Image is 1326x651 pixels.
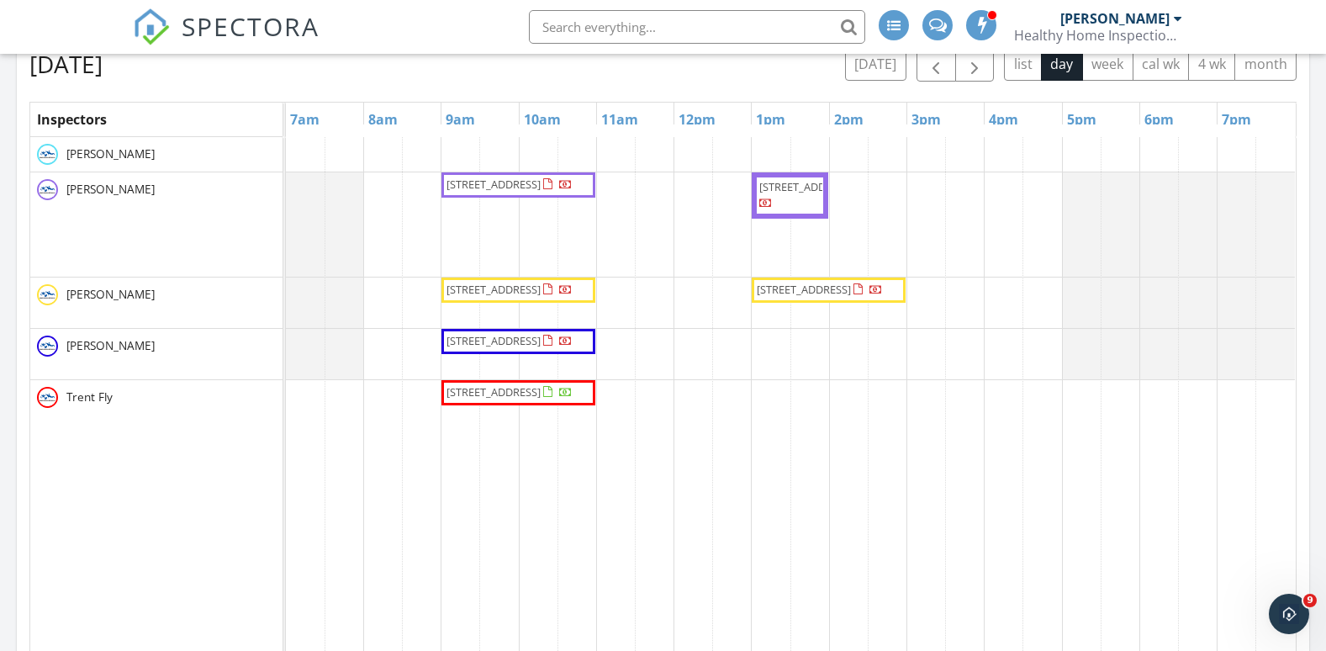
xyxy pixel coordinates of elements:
[757,282,851,297] span: [STREET_ADDRESS]
[63,181,158,198] span: [PERSON_NAME]
[830,106,868,133] a: 2pm
[446,177,541,192] span: [STREET_ADDRESS]
[37,144,58,165] img: logo_resized_for_facebook.png
[917,47,956,82] button: Previous day
[441,106,479,133] a: 9am
[985,106,1022,133] a: 4pm
[37,110,107,129] span: Inspectors
[1133,48,1190,81] button: cal wk
[1041,48,1083,81] button: day
[955,47,995,82] button: Next day
[133,23,320,58] a: SPECTORA
[364,106,402,133] a: 8am
[529,10,865,44] input: Search everything...
[446,333,541,348] span: [STREET_ADDRESS]
[133,8,170,45] img: The Best Home Inspection Software - Spectora
[63,337,158,354] span: [PERSON_NAME]
[1060,10,1170,27] div: [PERSON_NAME]
[63,286,158,303] span: [PERSON_NAME]
[37,179,58,200] img: logo_resized_for_facebook.png
[182,8,320,44] span: SPECTORA
[37,387,58,408] img: logo_resized_for_facebook.png
[597,106,642,133] a: 11am
[286,106,324,133] a: 7am
[907,106,945,133] a: 3pm
[446,282,541,297] span: [STREET_ADDRESS]
[1082,48,1133,81] button: week
[1188,48,1235,81] button: 4 wk
[446,384,541,400] span: [STREET_ADDRESS]
[1140,106,1178,133] a: 6pm
[674,106,720,133] a: 12pm
[1234,48,1297,81] button: month
[759,179,853,194] span: [STREET_ADDRESS]
[63,146,158,162] span: [PERSON_NAME]
[1303,594,1317,607] span: 9
[37,336,58,357] img: logo_resized_for_facebook.png
[63,389,116,405] span: Trent Fly
[1218,106,1255,133] a: 7pm
[37,284,58,305] img: logo_resized_for_facebook.png
[752,106,790,133] a: 1pm
[845,48,906,81] button: [DATE]
[29,47,103,81] h2: [DATE]
[1269,594,1309,634] iframe: Intercom live chat
[1004,48,1042,81] button: list
[1063,106,1101,133] a: 5pm
[520,106,565,133] a: 10am
[1014,27,1182,44] div: Healthy Home Inspections Inc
